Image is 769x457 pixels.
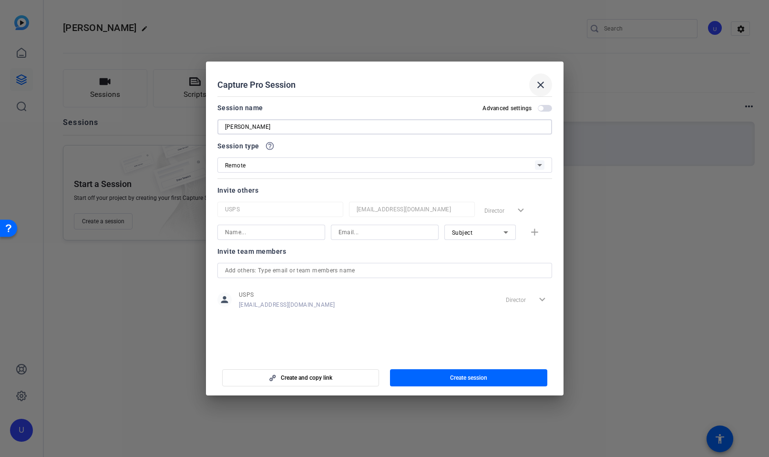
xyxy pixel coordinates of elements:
[217,185,552,196] div: Invite others
[217,73,552,96] div: Capture Pro Session
[265,141,275,151] mat-icon: help_outline
[225,121,544,133] input: Enter Session Name
[338,227,431,238] input: Email...
[222,369,379,386] button: Create and copy link
[225,265,544,276] input: Add others: Type email or team members name
[225,162,246,169] span: Remote
[239,301,335,309] span: [EMAIL_ADDRESS][DOMAIN_NAME]
[217,140,259,152] span: Session type
[239,291,335,299] span: USPS
[535,79,546,91] mat-icon: close
[217,292,232,307] mat-icon: person
[357,204,467,215] input: Email...
[452,229,473,236] span: Subject
[225,204,336,215] input: Name...
[482,104,532,112] h2: Advanced settings
[450,374,487,382] span: Create session
[217,102,263,114] div: Session name
[281,374,332,382] span: Create and copy link
[217,246,552,257] div: Invite team members
[225,227,318,238] input: Name...
[390,369,547,386] button: Create session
